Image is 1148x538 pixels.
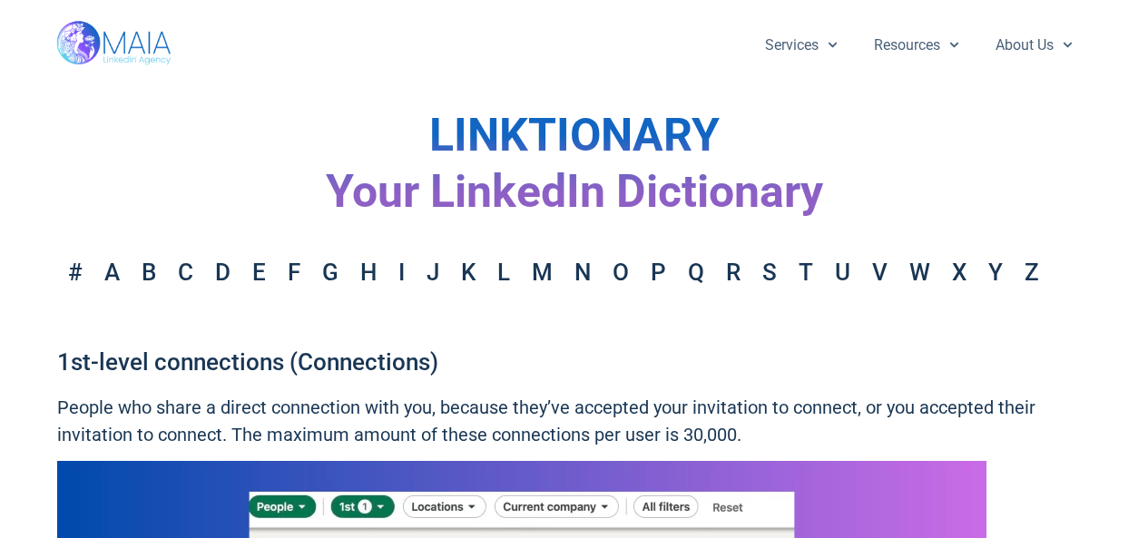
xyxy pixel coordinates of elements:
[977,243,1014,301] a: Y
[640,243,677,301] a: P
[450,243,486,301] a: K
[861,243,898,301] a: V
[416,243,450,301] a: J
[677,243,715,301] a: Q
[241,243,277,301] a: E
[486,243,521,301] a: L
[1014,243,1050,301] a: Z
[977,22,1091,69] a: About Us
[57,345,1092,379] h2: 1st-level connections (Connections)
[751,243,788,301] a: S
[564,243,602,301] a: N
[277,243,311,301] a: F
[57,243,93,301] a: #
[715,243,751,301] a: R
[349,243,388,301] a: H
[747,22,1092,69] nav: Menu
[388,243,416,301] a: I
[204,243,241,301] a: D
[602,243,640,301] a: O
[57,243,1092,301] nav: Menu
[747,22,856,69] a: Services
[57,107,1092,220] h1: LINKTIONARY Your LinkedIn Dictionary​
[311,243,349,301] a: G
[57,394,1092,448] p: People who share a direct connection with you, because they’ve accepted your invitation to connec...
[167,243,204,301] a: C
[521,243,564,301] a: M
[131,243,167,301] a: B
[856,22,977,69] a: Resources
[824,243,861,301] a: U
[93,243,131,301] a: A
[788,243,824,301] a: T
[898,243,941,301] a: W
[941,243,977,301] a: X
